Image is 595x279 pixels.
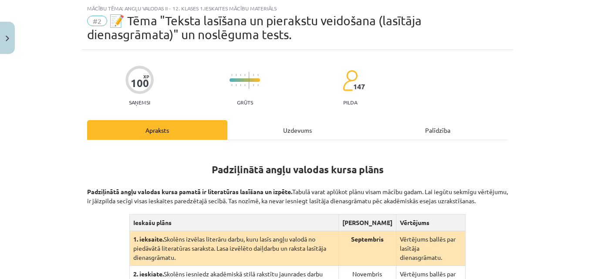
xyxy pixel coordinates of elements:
[125,99,154,105] p: Saņemsi
[143,74,149,79] span: XP
[237,99,253,105] p: Grūts
[249,72,250,89] img: icon-long-line-d9ea69661e0d244f92f715978eff75569469978d946b2353a9bb055b3ed8787d.svg
[231,74,232,76] img: icon-short-line-57e1e144782c952c97e751825c79c345078a6d821885a25fce030b3d8c18986b.svg
[87,120,227,140] div: Apraksts
[6,36,9,41] img: icon-close-lesson-0947bae3869378f0d4975bcd49f059093ad1ed9edebbc8119c70593378902aed.svg
[343,99,357,105] p: pilda
[253,84,254,86] img: icon-short-line-57e1e144782c952c97e751825c79c345078a6d821885a25fce030b3d8c18986b.svg
[396,215,465,231] th: Vērtējums
[131,77,149,89] div: 100
[87,5,508,11] div: Mācību tēma: Angļu valodas ii - 12. klases 1.ieskaites mācību materiāls
[87,188,292,195] strong: Padziļinātā angļu valodas kursa pamatā ir literatūras lasīšana un izpēte.
[133,270,164,278] strong: 2. ieskiate.
[231,84,232,86] img: icon-short-line-57e1e144782c952c97e751825c79c345078a6d821885a25fce030b3d8c18986b.svg
[236,84,237,86] img: icon-short-line-57e1e144782c952c97e751825c79c345078a6d821885a25fce030b3d8c18986b.svg
[129,215,338,231] th: Ieskašu plāns
[240,84,241,86] img: icon-short-line-57e1e144782c952c97e751825c79c345078a6d821885a25fce030b3d8c18986b.svg
[351,235,384,243] strong: Septembris
[87,13,422,42] span: 📝 Tēma "Teksta lasīšana un pierakstu veidošana (lasītāja dienasgrāmata)" un noslēguma tests.
[227,120,368,140] div: Uzdevums
[87,16,107,26] span: #2
[212,163,384,176] strong: Padziļinātā angļu valodas kursa plāns
[253,74,254,76] img: icon-short-line-57e1e144782c952c97e751825c79c345078a6d821885a25fce030b3d8c18986b.svg
[240,74,241,76] img: icon-short-line-57e1e144782c952c97e751825c79c345078a6d821885a25fce030b3d8c18986b.svg
[342,70,358,91] img: students-c634bb4e5e11cddfef0936a35e636f08e4e9abd3cc4e673bd6f9a4125e45ecb1.svg
[396,231,465,266] td: Vērtējums ballēs par lasītāja dienasgrāmatu.
[338,215,396,231] th: [PERSON_NAME]
[87,178,508,205] p: Tabulā varat aplūkot plānu visam mācību gadam. Lai iegūtu sekmīgu vērtējumu, ir jāizpilda secīgi ...
[133,235,164,243] strong: 1. ieksaite.
[353,83,365,91] span: 147
[236,74,237,76] img: icon-short-line-57e1e144782c952c97e751825c79c345078a6d821885a25fce030b3d8c18986b.svg
[368,120,508,140] div: Palīdzība
[129,231,338,266] td: Skolēns izvēlas literāru darbu, kuru lasīs angļu valodā no piedāvātā literatūras saraksta. Lasa i...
